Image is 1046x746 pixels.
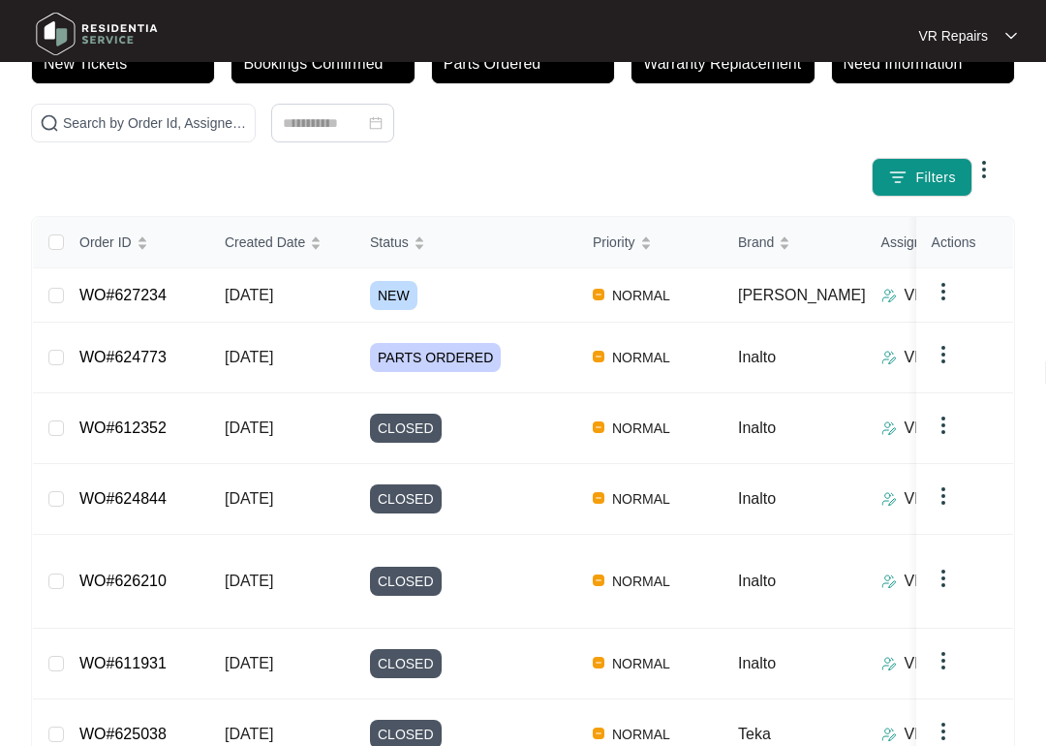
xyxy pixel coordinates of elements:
[577,217,723,268] th: Priority
[593,728,604,739] img: Vercel Logo
[593,492,604,504] img: Vercel Logo
[604,417,678,440] span: NORMAL
[79,726,167,742] a: WO#625038
[881,288,897,303] img: Assigner Icon
[40,113,59,133] img: search-icon
[881,656,897,671] img: Assigner Icon
[905,652,984,675] p: VR Repairs
[881,727,897,742] img: Assigner Icon
[604,723,678,746] span: NORMAL
[738,232,774,253] span: Brand
[370,281,417,310] span: NEW
[64,217,209,268] th: Order ID
[738,726,771,742] span: Teka
[370,414,442,443] span: CLOSED
[225,490,273,507] span: [DATE]
[881,232,938,253] span: Assignee
[932,720,955,743] img: dropdown arrow
[225,573,273,589] span: [DATE]
[932,280,955,303] img: dropdown arrow
[604,346,678,369] span: NORMAL
[905,284,984,307] p: VR Repairs
[63,112,247,134] input: Search by Order Id, Assignee Name, Customer Name, Brand and Model
[738,287,866,303] span: [PERSON_NAME]
[209,217,354,268] th: Created Date
[79,232,132,253] span: Order ID
[905,723,984,746] p: VR Repairs
[604,570,678,593] span: NORMAL
[225,655,273,671] span: [DATE]
[79,287,167,303] a: WO#627234
[915,168,956,188] span: Filters
[593,575,604,586] img: Vercel Logo
[604,487,678,511] span: NORMAL
[370,343,501,372] span: PARTS ORDERED
[905,346,984,369] p: VR Repairs
[932,484,955,508] img: dropdown arrow
[225,349,273,365] span: [DATE]
[79,420,167,436] a: WO#612352
[738,655,776,671] span: Inalto
[225,232,305,253] span: Created Date
[370,649,442,678] span: CLOSED
[881,491,897,507] img: Assigner Icon
[738,573,776,589] span: Inalto
[905,417,984,440] p: VR Repairs
[881,574,897,589] img: Assigner Icon
[888,168,908,187] img: filter icon
[225,287,273,303] span: [DATE]
[593,289,604,300] img: Vercel Logo
[932,343,955,366] img: dropdown arrow
[1005,31,1017,41] img: dropdown arrow
[79,349,167,365] a: WO#624773
[593,421,604,433] img: Vercel Logo
[932,414,955,437] img: dropdown arrow
[593,232,635,253] span: Priority
[918,26,988,46] p: VR Repairs
[881,350,897,365] img: Assigner Icon
[872,158,972,197] button: filter iconFilters
[79,573,167,589] a: WO#626210
[932,567,955,590] img: dropdown arrow
[79,490,167,507] a: WO#624844
[881,420,897,436] img: Assigner Icon
[593,657,604,668] img: Vercel Logo
[738,349,776,365] span: Inalto
[604,284,678,307] span: NORMAL
[738,420,776,436] span: Inalto
[29,5,165,63] img: residentia service logo
[593,351,604,362] img: Vercel Logo
[225,726,273,742] span: [DATE]
[79,655,167,671] a: WO#611931
[972,158,996,181] img: dropdown arrow
[932,649,955,672] img: dropdown arrow
[723,217,866,268] th: Brand
[370,567,442,596] span: CLOSED
[370,484,442,513] span: CLOSED
[354,217,577,268] th: Status
[738,490,776,507] span: Inalto
[905,487,984,511] p: VR Repairs
[225,420,273,436] span: [DATE]
[916,217,1013,268] th: Actions
[370,232,409,253] span: Status
[604,652,678,675] span: NORMAL
[905,570,984,593] p: VR Repairs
